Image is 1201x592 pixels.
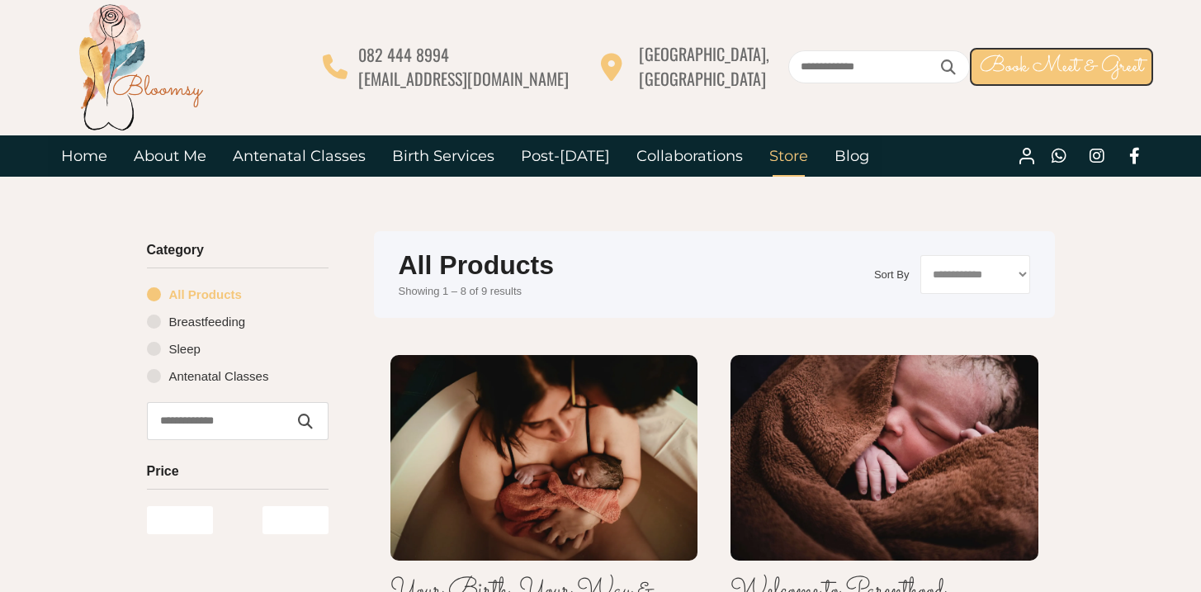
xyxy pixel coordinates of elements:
[358,42,449,67] span: 082 444 8994
[731,355,1038,561] img: Welcome to Parenthood Antenatal Class
[147,281,329,308] a: All Products
[147,308,329,335] a: Breastfeeding
[147,335,329,362] a: Sleep
[48,135,121,177] a: Home
[121,135,220,177] a: About Me
[399,285,522,297] span: Showing 1 – 8 of 9 results
[358,66,569,91] span: [EMAIL_ADDRESS][DOMAIN_NAME]
[147,452,329,502] h3: Price
[970,48,1153,86] a: Book Meet & Greet
[147,362,329,390] a: Antenatal Classes
[874,269,910,280] label: Sort By
[399,252,554,278] h1: All Products
[220,135,379,177] a: Antenatal Classes
[821,135,882,177] a: Blog
[379,135,508,177] a: Birth Services
[639,41,769,66] span: [GEOGRAPHIC_DATA],
[639,66,766,91] span: [GEOGRAPHIC_DATA]
[508,135,623,177] a: Post-[DATE]
[980,50,1143,83] span: Book Meet & Greet
[756,135,821,177] a: Store
[147,231,329,281] h3: Category
[74,1,206,133] img: Bloomsy
[390,355,698,561] img: Your Birth, Your Way & Welcome to Parenthood Antenatal Classes
[623,135,756,177] a: Collaborations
